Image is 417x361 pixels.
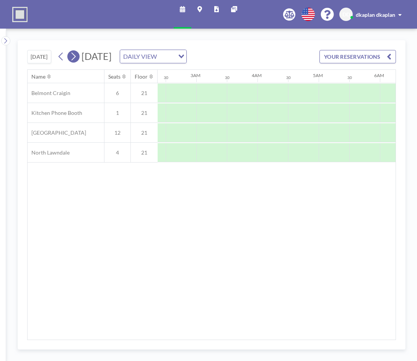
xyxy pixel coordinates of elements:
[374,73,384,78] div: 6AM
[159,52,174,61] input: Search for option
[319,50,396,63] button: YOUR RESERVATIONS
[28,90,70,97] span: Belmont Craigin
[131,90,158,97] span: 21
[27,50,51,63] button: [DATE]
[356,11,395,18] span: dkaplan dkaplan
[28,110,82,116] span: Kitchen Phone Booth
[131,129,158,136] span: 21
[131,110,158,116] span: 21
[252,73,262,78] div: 4AM
[81,50,112,62] span: [DATE]
[131,149,158,156] span: 21
[31,73,46,80] div: Name
[164,75,168,80] div: 30
[313,73,323,78] div: 5AM
[104,90,130,97] span: 6
[12,7,28,22] img: organization-logo
[225,75,230,80] div: 30
[191,73,200,78] div: 3AM
[28,149,70,156] span: North Lawndale
[108,73,121,80] div: Seats
[286,75,291,80] div: 30
[342,11,350,18] span: DD
[135,73,148,80] div: Floor
[104,129,130,136] span: 12
[122,52,158,61] span: DAILY VIEW
[28,129,86,136] span: [GEOGRAPHIC_DATA]
[104,149,130,156] span: 4
[347,75,352,80] div: 30
[120,50,186,63] div: Search for option
[104,110,130,116] span: 1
